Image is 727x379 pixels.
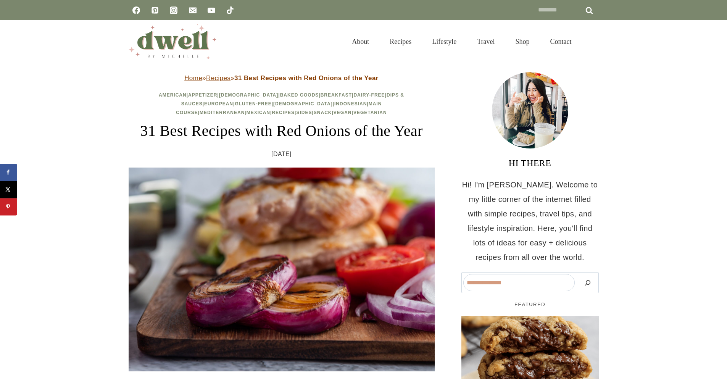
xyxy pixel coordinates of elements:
p: Hi! I'm [PERSON_NAME]. Welcome to my little corner of the internet filled with simple recipes, tr... [461,177,599,264]
a: Snack [314,110,332,115]
a: American [159,92,187,98]
h5: FEATURED [461,301,599,308]
strong: 31 Best Recipes with Red Onions of the Year [234,74,379,82]
a: Recipes [272,110,295,115]
a: Dairy-Free [353,92,385,98]
a: About [342,28,379,55]
button: Search [579,274,597,291]
a: Recipes [206,74,231,82]
a: Facebook [129,3,144,18]
a: Sides [296,110,312,115]
a: Mediterranean [200,110,245,115]
a: Home [184,74,202,82]
img: DWELL by michelle [129,24,216,59]
a: Contact [540,28,582,55]
a: Lifestyle [422,28,467,55]
span: | | | | | | | | | | | | | | | | | | [159,92,404,115]
a: Indonesian [334,101,367,106]
a: Appetizer [188,92,217,98]
a: [DEMOGRAPHIC_DATA] [273,101,333,106]
a: Shop [505,28,540,55]
a: Travel [467,28,505,55]
span: » » [184,74,379,82]
h1: 31 Best Recipes with Red Onions of the Year [129,119,435,142]
a: Instagram [166,3,181,18]
a: Breakfast [321,92,352,98]
a: Gluten-Free [235,101,271,106]
a: YouTube [204,3,219,18]
a: Recipes [379,28,422,55]
a: Vegetarian [353,110,387,115]
nav: Primary Navigation [342,28,582,55]
a: TikTok [222,3,238,18]
a: Mexican [247,110,270,115]
h3: HI THERE [461,156,599,170]
a: European [204,101,233,106]
a: Email [185,3,200,18]
a: Pinterest [147,3,163,18]
a: [DEMOGRAPHIC_DATA] [219,92,279,98]
time: [DATE] [271,148,292,160]
button: View Search Form [586,35,599,48]
a: Baked Goods [280,92,319,98]
a: Vegan [334,110,352,115]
